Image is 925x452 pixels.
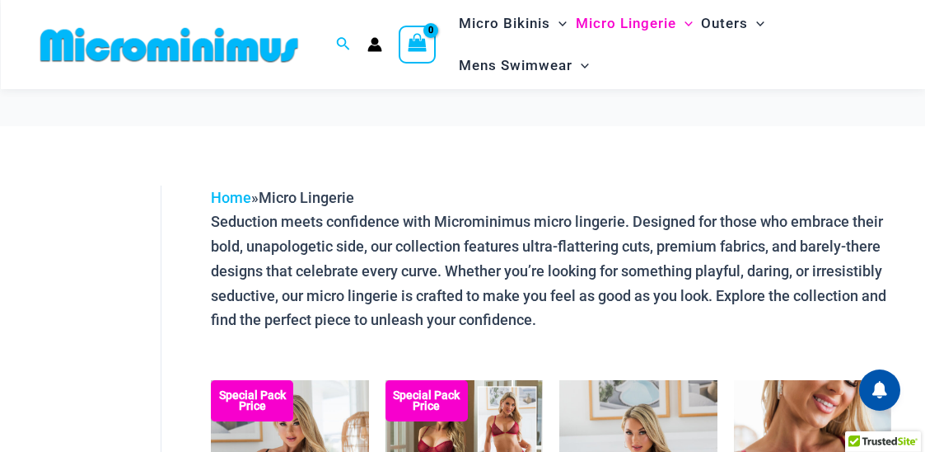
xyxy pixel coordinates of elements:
span: Outers [701,2,748,45]
a: Search icon link [336,35,351,55]
a: Micro LingerieMenu ToggleMenu Toggle [572,2,697,45]
span: Menu Toggle [676,2,693,45]
a: Account icon link [367,37,382,52]
a: Micro BikinisMenu ToggleMenu Toggle [455,2,571,45]
p: Seduction meets confidence with Microminimus micro lingerie. Designed for those who embrace their... [211,210,891,332]
span: Menu Toggle [748,2,764,45]
a: Home [211,189,251,206]
span: Menu Toggle [572,45,589,87]
a: Mens SwimwearMenu ToggleMenu Toggle [455,45,593,87]
span: Micro Lingerie [259,189,354,206]
span: Micro Bikinis [459,2,550,45]
span: Micro Lingerie [576,2,676,45]
img: MM SHOP LOGO FLAT [34,26,305,64]
span: Mens Swimwear [459,45,572,87]
a: OutersMenu ToggleMenu Toggle [697,2,768,45]
b: Special Pack Price [385,390,468,412]
span: Menu Toggle [550,2,567,45]
a: View Shopping Cart, empty [399,26,437,64]
b: Special Pack Price [211,390,293,412]
span: » [211,189,354,206]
